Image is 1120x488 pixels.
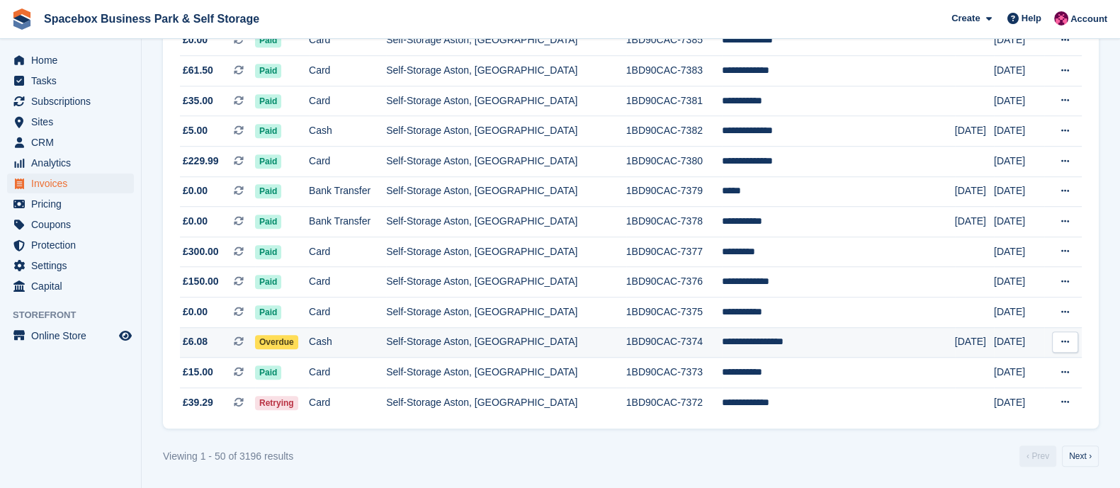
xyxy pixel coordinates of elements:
[386,176,626,207] td: Self-Storage Aston, [GEOGRAPHIC_DATA]
[31,112,116,132] span: Sites
[7,50,134,70] a: menu
[309,387,386,417] td: Card
[31,132,116,152] span: CRM
[994,25,1045,56] td: [DATE]
[386,297,626,328] td: Self-Storage Aston, [GEOGRAPHIC_DATA]
[7,132,134,152] a: menu
[626,56,723,86] td: 1BD90CAC-7383
[994,387,1045,417] td: [DATE]
[994,116,1045,147] td: [DATE]
[255,124,281,138] span: Paid
[1017,446,1102,467] nav: Pages
[994,207,1045,237] td: [DATE]
[309,297,386,328] td: Card
[994,237,1045,267] td: [DATE]
[626,25,723,56] td: 1BD90CAC-7385
[7,256,134,276] a: menu
[7,194,134,214] a: menu
[1019,446,1056,467] a: Previous
[255,94,281,108] span: Paid
[309,237,386,267] td: Card
[183,305,208,319] span: £0.00
[255,184,281,198] span: Paid
[626,86,723,116] td: 1BD90CAC-7381
[1022,11,1041,25] span: Help
[38,7,265,30] a: Spacebox Business Park & Self Storage
[7,326,134,346] a: menu
[31,174,116,193] span: Invoices
[309,56,386,86] td: Card
[955,327,994,358] td: [DATE]
[183,214,208,229] span: £0.00
[386,358,626,388] td: Self-Storage Aston, [GEOGRAPHIC_DATA]
[386,387,626,417] td: Self-Storage Aston, [GEOGRAPHIC_DATA]
[309,358,386,388] td: Card
[626,176,723,207] td: 1BD90CAC-7379
[994,56,1045,86] td: [DATE]
[183,274,219,289] span: £150.00
[626,147,723,177] td: 1BD90CAC-7380
[255,305,281,319] span: Paid
[626,297,723,328] td: 1BD90CAC-7375
[117,327,134,344] a: Preview store
[626,237,723,267] td: 1BD90CAC-7377
[386,147,626,177] td: Self-Storage Aston, [GEOGRAPHIC_DATA]
[955,176,994,207] td: [DATE]
[7,215,134,234] a: menu
[951,11,980,25] span: Create
[31,326,116,346] span: Online Store
[183,154,219,169] span: £229.99
[626,358,723,388] td: 1BD90CAC-7373
[1054,11,1068,25] img: Avishka Chauhan
[7,276,134,296] a: menu
[255,154,281,169] span: Paid
[255,33,281,47] span: Paid
[183,365,213,380] span: £15.00
[7,112,134,132] a: menu
[183,33,208,47] span: £0.00
[163,449,293,464] div: Viewing 1 - 50 of 3196 results
[183,334,208,349] span: £6.08
[11,8,33,30] img: stora-icon-8386f47178a22dfd0bd8f6a31ec36ba5ce8667c1dd55bd0f319d3a0aa187defe.svg
[309,207,386,237] td: Bank Transfer
[309,25,386,56] td: Card
[31,276,116,296] span: Capital
[255,275,281,289] span: Paid
[31,194,116,214] span: Pricing
[1070,12,1107,26] span: Account
[183,63,213,78] span: £61.50
[386,237,626,267] td: Self-Storage Aston, [GEOGRAPHIC_DATA]
[7,174,134,193] a: menu
[994,176,1045,207] td: [DATE]
[31,256,116,276] span: Settings
[7,91,134,111] a: menu
[31,50,116,70] span: Home
[309,176,386,207] td: Bank Transfer
[386,267,626,297] td: Self-Storage Aston, [GEOGRAPHIC_DATA]
[994,297,1045,328] td: [DATE]
[255,64,281,78] span: Paid
[386,116,626,147] td: Self-Storage Aston, [GEOGRAPHIC_DATA]
[7,71,134,91] a: menu
[994,327,1045,358] td: [DATE]
[626,267,723,297] td: 1BD90CAC-7376
[255,245,281,259] span: Paid
[1062,446,1099,467] a: Next
[626,207,723,237] td: 1BD90CAC-7378
[7,235,134,255] a: menu
[31,215,116,234] span: Coupons
[309,86,386,116] td: Card
[994,147,1045,177] td: [DATE]
[183,93,213,108] span: £35.00
[31,235,116,255] span: Protection
[626,116,723,147] td: 1BD90CAC-7382
[309,327,386,358] td: Cash
[31,91,116,111] span: Subscriptions
[386,56,626,86] td: Self-Storage Aston, [GEOGRAPHIC_DATA]
[183,183,208,198] span: £0.00
[183,395,213,410] span: £39.29
[626,327,723,358] td: 1BD90CAC-7374
[994,86,1045,116] td: [DATE]
[255,335,298,349] span: Overdue
[309,267,386,297] td: Card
